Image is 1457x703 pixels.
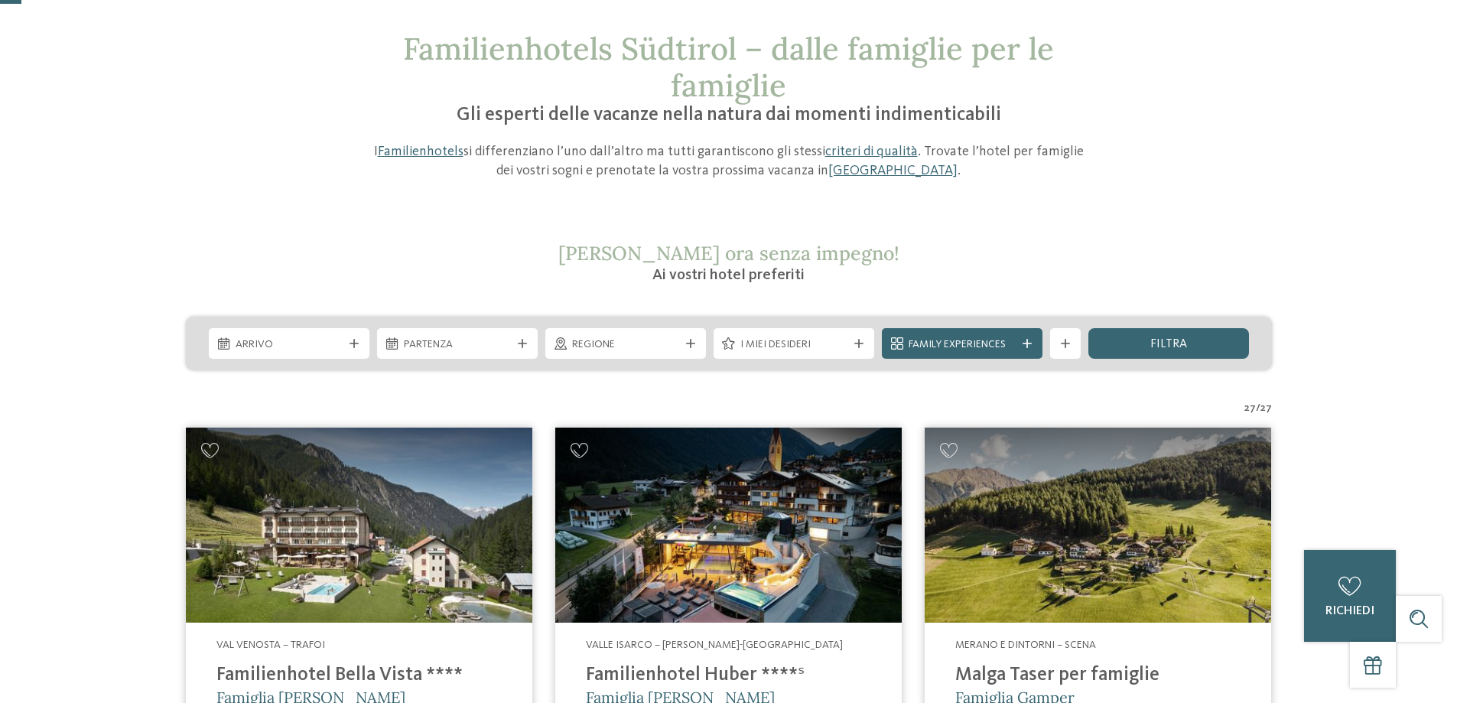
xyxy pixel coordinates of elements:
span: / [1256,401,1260,416]
span: Val Venosta – Trafoi [216,640,325,650]
img: Cercate un hotel per famiglie? Qui troverete solo i migliori! [555,428,902,623]
img: Cercate un hotel per famiglie? Qui troverete solo i migliori! [186,428,532,623]
h4: Malga Taser per famiglie [955,664,1241,687]
img: Cercate un hotel per famiglie? Qui troverete solo i migliori! [925,428,1271,623]
span: Partenza [404,337,511,353]
h4: Familienhotel Huber ****ˢ [586,664,871,687]
span: Familienhotels Südtirol – dalle famiglie per le famiglie [403,29,1054,105]
span: Ai vostri hotel preferiti [652,268,805,283]
h4: Familienhotel Bella Vista **** [216,664,502,687]
a: richiedi [1304,550,1396,642]
span: 27 [1244,401,1256,416]
a: criteri di qualità [825,145,918,158]
p: I si differenziano l’uno dall’altro ma tutti garantiscono gli stessi . Trovate l’hotel per famigl... [366,142,1092,181]
span: Arrivo [236,337,343,353]
span: 27 [1260,401,1272,416]
span: Family Experiences [909,337,1016,353]
span: Merano e dintorni – Scena [955,640,1096,650]
span: Gli esperti delle vacanze nella natura dai momenti indimenticabili [457,106,1001,125]
a: [GEOGRAPHIC_DATA] [828,164,958,177]
span: [PERSON_NAME] ora senza impegno! [558,241,899,265]
span: filtra [1150,338,1187,350]
span: richiedi [1325,605,1374,617]
a: Familienhotels [378,145,463,158]
span: Valle Isarco – [PERSON_NAME]-[GEOGRAPHIC_DATA] [586,640,843,650]
span: Regione [572,337,679,353]
span: I miei desideri [740,337,847,353]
